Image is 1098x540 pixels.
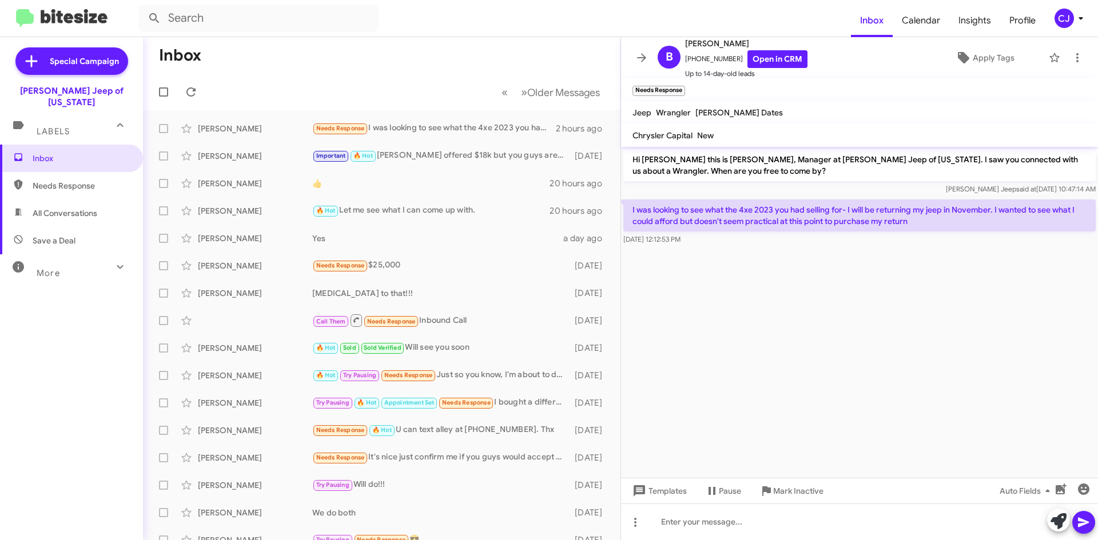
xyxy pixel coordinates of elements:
[372,426,392,434] span: 🔥 Hot
[198,205,312,217] div: [PERSON_NAME]
[527,86,600,99] span: Older Messages
[312,451,569,464] div: It's nice just confirm me if you guys would accept the trade in
[312,423,569,437] div: U can text alley at [PHONE_NUMBER]. Thx
[623,149,1096,181] p: Hi [PERSON_NAME] this is [PERSON_NAME], Manager at [PERSON_NAME] Jeep of [US_STATE]. I saw you co...
[312,287,569,299] div: [MEDICAL_DATA] to that!!!
[159,46,201,65] h1: Inbox
[316,207,336,214] span: 🔥 Hot
[696,481,750,501] button: Pause
[316,454,365,461] span: Needs Response
[198,425,312,436] div: [PERSON_NAME]
[198,342,312,354] div: [PERSON_NAME]
[316,344,336,351] span: 🔥 Hot
[949,4,1000,37] a: Insights
[1055,9,1074,28] div: CJ
[312,122,556,135] div: I was looking to see what the 4xe 2023 you had selling for- I will be returning my jeep in Novemb...
[198,123,312,134] div: [PERSON_NAME]
[312,233,563,244] div: Yes
[198,452,312,463] div: [PERSON_NAME]
[1000,4,1045,37] a: Profile
[656,107,691,118] span: Wrangler
[312,178,550,189] div: 👍
[569,370,611,381] div: [DATE]
[343,371,376,379] span: Try Pausing
[569,452,611,463] div: [DATE]
[367,318,416,325] span: Needs Response
[312,313,569,327] div: Inbound Call
[495,81,515,104] button: Previous
[316,371,336,379] span: 🔥 Hot
[384,371,433,379] span: Needs Response
[569,479,611,491] div: [DATE]
[632,86,685,96] small: Needs Response
[569,150,611,162] div: [DATE]
[384,399,435,406] span: Appointment Set
[621,481,696,501] button: Templates
[312,507,569,518] div: We do both
[697,130,714,141] span: New
[623,235,681,243] span: [DATE] 12:12:53 PM
[198,479,312,491] div: [PERSON_NAME]
[990,481,1064,501] button: Auto Fields
[353,152,373,159] span: 🔥 Hot
[893,4,949,37] a: Calendar
[50,55,119,67] span: Special Campaign
[198,397,312,409] div: [PERSON_NAME]
[316,426,365,434] span: Needs Response
[550,178,611,189] div: 20 hours ago
[926,47,1043,68] button: Apply Tags
[630,481,687,501] span: Templates
[747,50,807,68] a: Open in CRM
[364,344,401,351] span: Sold Verified
[685,50,807,68] span: [PHONE_NUMBER]
[33,180,130,191] span: Needs Response
[198,287,312,299] div: [PERSON_NAME]
[312,149,569,162] div: [PERSON_NAME] offered $18k but you guys are local so I figured deal with the devil you know but i...
[550,205,611,217] div: 20 hours ago
[666,48,673,66] span: B
[556,123,611,134] div: 2 hours ago
[33,153,130,164] span: Inbox
[514,81,607,104] button: Next
[563,233,611,244] div: a day ago
[312,259,569,272] div: $25,000
[1016,185,1036,193] span: said at
[632,107,651,118] span: Jeep
[312,341,569,354] div: Will see you soon
[198,233,312,244] div: [PERSON_NAME]
[851,4,893,37] span: Inbox
[569,287,611,299] div: [DATE]
[946,185,1096,193] span: [PERSON_NAME] Jeep [DATE] 10:47:14 AM
[1000,481,1055,501] span: Auto Fields
[15,47,128,75] a: Special Campaign
[316,399,349,406] span: Try Pausing
[198,150,312,162] div: [PERSON_NAME]
[569,397,611,409] div: [DATE]
[198,260,312,271] div: [PERSON_NAME]
[521,85,527,99] span: »
[198,370,312,381] div: [PERSON_NAME]
[316,262,365,269] span: Needs Response
[719,481,741,501] span: Pause
[37,268,60,278] span: More
[502,85,508,99] span: «
[198,178,312,189] div: [PERSON_NAME]
[316,318,346,325] span: Call Them
[312,369,569,382] div: Just so you know, I'm about to do this for 28.5 at the detail shop. I'm sorry, man. If it doesn't...
[973,47,1015,68] span: Apply Tags
[569,507,611,518] div: [DATE]
[569,315,611,326] div: [DATE]
[569,425,611,436] div: [DATE]
[312,204,550,217] div: Let me see what I can come up with.
[773,481,823,501] span: Mark Inactive
[685,68,807,79] span: Up to 14-day-old leads
[357,399,376,406] span: 🔥 Hot
[33,235,75,246] span: Save a Deal
[695,107,783,118] span: [PERSON_NAME] Dates
[623,199,1096,231] p: I was looking to see what the 4xe 2023 you had selling for- I will be returning my jeep in Novemb...
[312,478,569,491] div: Will do!!!
[33,207,97,219] span: All Conversations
